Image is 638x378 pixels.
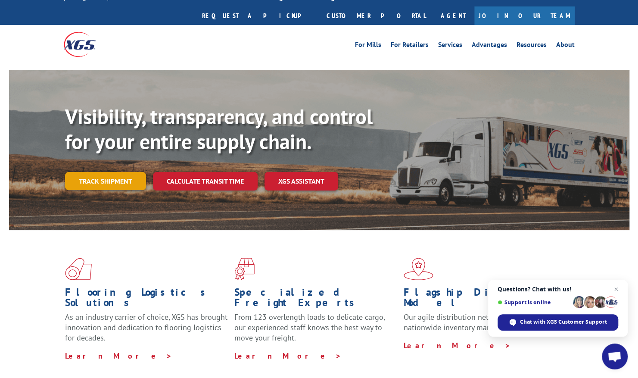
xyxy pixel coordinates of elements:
a: Agent [432,6,474,25]
a: Learn More > [404,341,511,350]
h1: Specialized Freight Experts [234,287,397,312]
span: Chat with XGS Customer Support [520,318,607,326]
a: For Mills [355,41,381,51]
a: Customer Portal [320,6,432,25]
a: Calculate transit time [153,172,258,191]
img: xgs-icon-total-supply-chain-intelligence-red [65,258,92,280]
a: For Retailers [391,41,429,51]
h1: Flagship Distribution Model [404,287,566,312]
a: Track shipment [65,172,146,190]
a: Services [438,41,462,51]
h1: Flooring Logistics Solutions [65,287,228,312]
a: Request a pickup [196,6,320,25]
span: As an industry carrier of choice, XGS has brought innovation and dedication to flooring logistics... [65,312,227,343]
a: Advantages [472,41,507,51]
p: From 123 overlength loads to delicate cargo, our experienced staff knows the best way to move you... [234,312,397,350]
a: About [556,41,575,51]
span: Our agile distribution network gives you nationwide inventory management on demand. [404,312,562,332]
a: Open chat [602,344,628,369]
span: Support is online [498,299,570,306]
a: Resources [517,41,547,51]
a: Learn More > [234,351,342,361]
b: Visibility, transparency, and control for your entire supply chain. [65,103,373,155]
a: Join Our Team [474,6,575,25]
span: Chat with XGS Customer Support [498,314,618,331]
a: XGS ASSISTANT [265,172,338,191]
span: Questions? Chat with us! [498,286,618,293]
img: xgs-icon-focused-on-flooring-red [234,258,255,280]
img: xgs-icon-flagship-distribution-model-red [404,258,433,280]
a: Learn More > [65,351,172,361]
